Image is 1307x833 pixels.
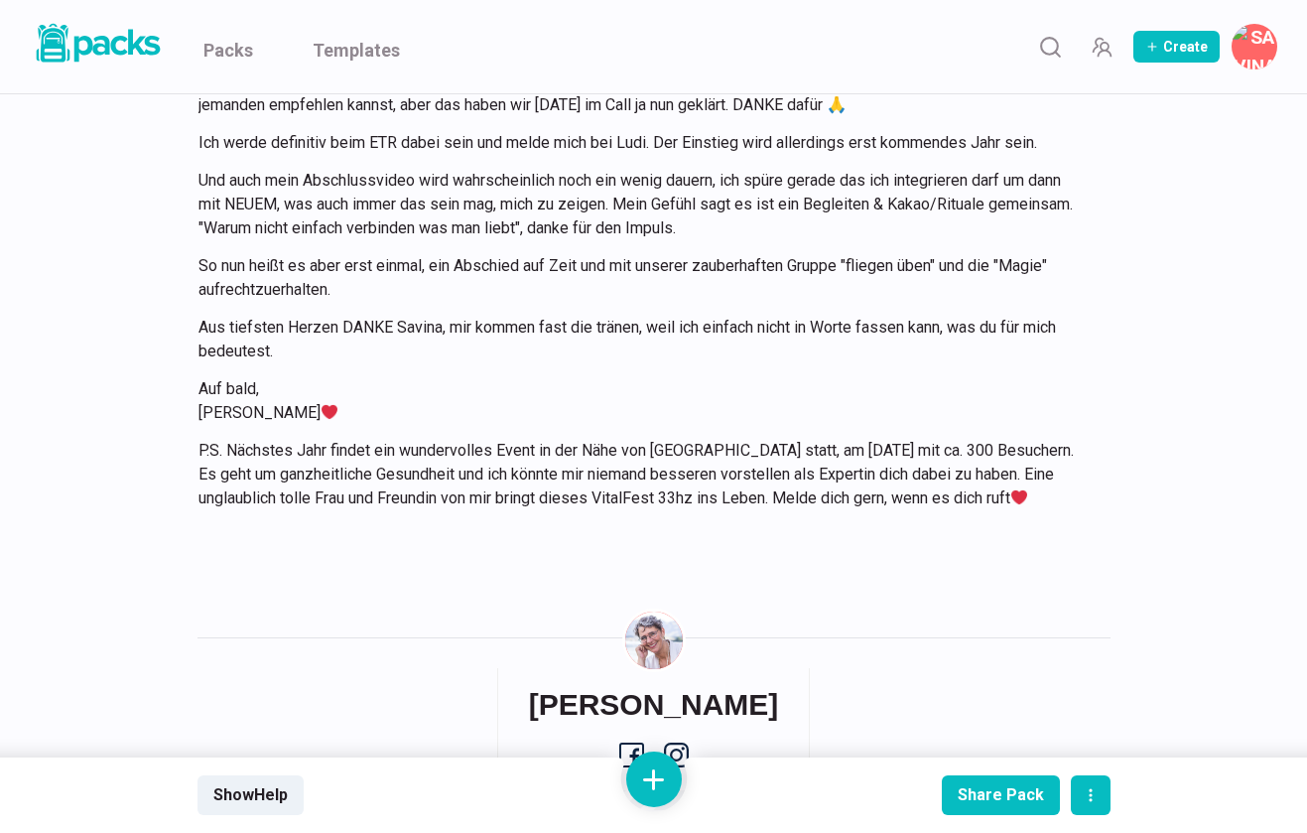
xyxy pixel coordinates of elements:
button: Manage Team Invites [1082,27,1121,67]
img: Packs logo [30,20,164,67]
button: Savina Tilmann [1232,24,1277,69]
h6: [PERSON_NAME] [529,687,779,723]
a: facebook [619,743,644,767]
button: Create Pack [1133,31,1220,63]
p: Aus tiefsten Herzen DANKE Savina, mir kommen fast die tränen, weil ich einfach nicht in Worte fas... [198,316,1086,363]
p: So nun heißt es aber erst einmal, ein Abschied auf Zeit und mit unserer zauberhaften Gruppe "flie... [198,254,1086,302]
button: Share Pack [942,775,1060,815]
a: Packs logo [30,20,164,73]
img: ❤️ [322,404,337,420]
button: Search [1030,27,1070,67]
p: P.S. Nächstes Jahr findet ein wundervolles Event in der Nähe von [GEOGRAPHIC_DATA] statt, am [DAT... [198,439,1086,510]
a: instagram [664,743,689,767]
img: ❤️ [1011,489,1027,505]
div: Share Pack [958,785,1044,804]
img: Savina Tilmann [625,612,683,669]
button: ShowHelp [197,775,304,815]
p: Und auch mein Abschlussvideo wird wahrscheinlich noch ein wenig dauern, ich spüre gerade das ich ... [198,169,1086,240]
p: Ich werde definitiv beim ETR dabei sein und melde mich bei Ludi. Der Einstieg wird allerdings ers... [198,131,1086,155]
p: Auf bald, [PERSON_NAME] [198,377,1086,425]
button: actions [1071,775,1111,815]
